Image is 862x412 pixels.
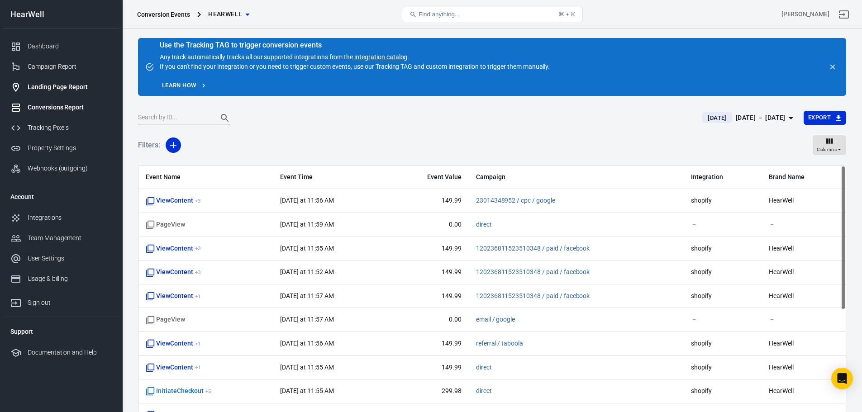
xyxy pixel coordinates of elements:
div: User Settings [28,254,112,263]
span: ViewContent [146,363,200,372]
span: 149.99 [394,196,461,205]
span: HearWell [769,363,838,372]
span: email / google [476,315,515,324]
a: Campaign Report [3,57,119,77]
span: － [691,315,754,324]
div: Tracking Pixels [28,123,112,133]
span: ViewContent [146,244,200,253]
span: shopify [691,339,754,348]
span: Standard event name [146,220,185,229]
a: Sign out [833,4,855,25]
span: direct [476,387,492,396]
button: close [826,61,839,73]
div: Use the Tracking TAG to trigger conversion events [160,41,550,50]
div: Campaign Report [28,62,112,71]
span: 0.00 [394,220,461,229]
div: HearWell [3,10,119,19]
sup: + 1 [195,364,201,370]
span: shopify [691,363,754,372]
span: ViewContent [146,339,200,348]
span: 149.99 [394,339,461,348]
div: Usage & billing [28,274,112,284]
span: shopify [691,387,754,396]
div: Property Settings [28,143,112,153]
div: Webhooks (outgoing) [28,164,112,173]
div: Open Intercom Messenger [831,368,853,389]
span: Standard event name [146,315,185,324]
a: direct [476,387,492,394]
span: HearWell [769,268,838,277]
span: ViewContent [146,292,200,301]
span: Event Time [280,173,380,182]
a: User Settings [3,248,119,269]
span: direct [476,363,492,372]
time: 2025-10-11T11:56:47+02:00 [280,340,333,347]
div: Team Management [28,233,112,243]
span: Columns [817,146,837,154]
button: Columns [813,135,846,155]
div: AnyTrack automatically tracks all our supported integrations from the . If you can't find your in... [160,42,550,71]
time: 2025-10-11T11:59:00+02:00 [280,221,333,228]
span: direct [476,220,492,229]
span: shopify [691,244,754,253]
button: [DATE][DATE] － [DATE] [695,110,803,125]
a: Conversions Report [3,97,119,118]
a: direct [476,364,492,371]
span: InitiateCheckout [146,387,211,396]
a: direct [476,221,492,228]
span: － [769,315,838,324]
sup: + 5 [205,388,211,394]
sup: + 1 [195,341,201,347]
span: 0.00 [394,315,461,324]
div: Documentation and Help [28,348,112,357]
a: Integrations [3,208,119,228]
span: 120236811523510348 / paid / facebook [476,292,590,301]
time: 2025-10-11T11:57:24+02:00 [280,292,333,299]
time: 2025-10-11T11:56:20+02:00 [280,197,333,204]
span: HearWell [769,339,838,348]
span: shopify [691,268,754,277]
time: 2025-10-11T11:55:59+02:00 [280,364,333,371]
span: ViewContent [146,196,200,205]
a: Sign out [3,289,119,313]
a: 120236811523510348 / paid / facebook [476,268,590,275]
a: Tracking Pixels [3,118,119,138]
span: Event Value [394,173,461,182]
li: Support [3,321,119,342]
a: 120236811523510348 / paid / facebook [476,292,590,299]
span: referral / taboola [476,339,523,348]
a: Property Settings [3,138,119,158]
a: email / google [476,316,515,323]
button: Find anything...⌘ + K [402,7,583,22]
button: HearWell [205,6,253,23]
div: Dashboard [28,42,112,51]
span: HearWell [769,292,838,301]
span: shopify [691,292,754,301]
span: [DATE] [704,114,730,123]
a: 23014348952 / cpc / google [476,197,555,204]
time: 2025-10-11T11:57:19+02:00 [280,316,333,323]
a: Landing Page Report [3,77,119,97]
h5: Filters: [138,131,160,160]
span: Event Name [146,173,266,182]
a: referral / taboola [476,340,523,347]
span: － [691,220,754,229]
a: 120236811523510348 / paid / facebook [476,245,590,252]
span: HearWell [769,387,838,396]
a: Webhooks (outgoing) [3,158,119,179]
span: 23014348952 / cpc / google [476,196,555,205]
span: HearWell [208,9,242,20]
span: 149.99 [394,363,461,372]
span: 149.99 [394,268,461,277]
button: Search [214,107,236,129]
a: integration catalog [354,53,407,61]
a: Learn how [160,79,209,93]
sup: + 1 [195,293,201,299]
span: HearWell [769,196,838,205]
button: Export [804,111,846,125]
sup: + 3 [195,245,201,251]
time: 2025-10-11T11:52:35+02:00 [280,268,333,275]
a: Dashboard [3,36,119,57]
span: ViewContent [146,268,200,277]
span: shopify [691,196,754,205]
